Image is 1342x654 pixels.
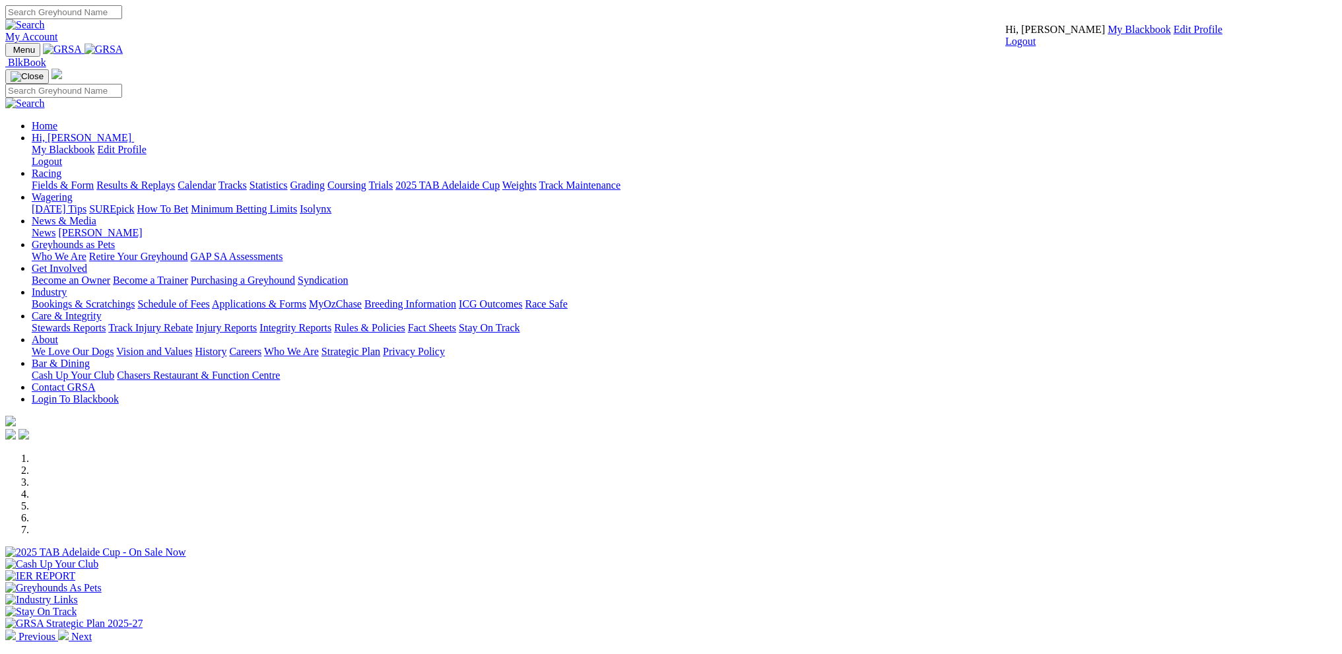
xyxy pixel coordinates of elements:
a: MyOzChase [309,298,362,310]
a: Edit Profile [1174,24,1223,35]
img: Search [5,98,45,110]
a: Care & Integrity [32,310,102,321]
a: History [195,346,226,357]
a: BlkBook [5,57,46,68]
img: GRSA Strategic Plan 2025-27 [5,618,143,630]
div: Greyhounds as Pets [32,251,1337,263]
a: Calendar [178,180,216,191]
a: Chasers Restaurant & Function Centre [117,370,280,381]
div: Industry [32,298,1337,310]
a: Schedule of Fees [137,298,209,310]
img: IER REPORT [5,570,75,582]
a: About [32,334,58,345]
div: Racing [32,180,1337,191]
a: Home [32,120,57,131]
a: Greyhounds as Pets [32,239,115,250]
div: About [32,346,1337,358]
div: Wagering [32,203,1337,215]
a: Grading [290,180,325,191]
span: Next [71,631,92,642]
a: Statistics [250,180,288,191]
a: Edit Profile [98,144,147,155]
a: Next [58,631,92,642]
a: My Blackbook [32,144,95,155]
span: Hi, [PERSON_NAME] [32,132,131,143]
a: [PERSON_NAME] [58,227,142,238]
a: Privacy Policy [383,346,445,357]
a: Injury Reports [195,322,257,333]
a: Become an Owner [32,275,110,286]
a: Coursing [327,180,366,191]
a: Wagering [32,191,73,203]
img: chevron-right-pager-white.svg [58,630,69,640]
img: logo-grsa-white.png [51,69,62,79]
div: News & Media [32,227,1337,239]
a: Who We Are [264,346,319,357]
a: We Love Our Dogs [32,346,114,357]
a: How To Bet [137,203,189,214]
a: Vision and Values [116,346,192,357]
button: Toggle navigation [5,43,40,57]
img: chevron-left-pager-white.svg [5,630,16,640]
a: Weights [502,180,537,191]
div: Get Involved [32,275,1337,286]
img: facebook.svg [5,429,16,440]
a: Careers [229,346,261,357]
a: SUREpick [89,203,134,214]
a: Stewards Reports [32,322,106,333]
img: logo-grsa-white.png [5,416,16,426]
a: Applications & Forms [212,298,306,310]
a: Track Injury Rebate [108,322,193,333]
span: BlkBook [8,57,46,68]
div: Care & Integrity [32,322,1337,334]
a: Minimum Betting Limits [191,203,297,214]
img: Stay On Track [5,606,77,618]
a: Logout [1005,36,1036,47]
div: Hi, [PERSON_NAME] [32,144,1337,168]
a: Trials [368,180,393,191]
a: Become a Trainer [113,275,188,286]
img: 2025 TAB Adelaide Cup - On Sale Now [5,546,186,558]
a: Fact Sheets [408,322,456,333]
a: Fields & Form [32,180,94,191]
a: Breeding Information [364,298,456,310]
a: Bar & Dining [32,358,90,369]
img: Search [5,19,45,31]
a: Previous [5,631,58,642]
img: Cash Up Your Club [5,558,98,570]
a: Contact GRSA [32,381,95,393]
a: ICG Outcomes [459,298,522,310]
div: My Account [1005,24,1223,48]
a: News & Media [32,215,96,226]
a: Get Involved [32,263,87,274]
input: Search [5,84,122,98]
a: Racing [32,168,61,179]
a: Isolynx [300,203,331,214]
a: News [32,227,55,238]
img: twitter.svg [18,429,29,440]
a: Cash Up Your Club [32,370,114,381]
span: Previous [18,631,55,642]
span: Hi, [PERSON_NAME] [1005,24,1105,35]
a: Who We Are [32,251,86,262]
a: Syndication [298,275,348,286]
a: Retire Your Greyhound [89,251,188,262]
a: Race Safe [525,298,567,310]
a: Results & Replays [96,180,175,191]
a: Login To Blackbook [32,393,119,405]
a: Industry [32,286,67,298]
span: Menu [13,45,35,55]
img: Close [11,71,44,82]
a: GAP SA Assessments [191,251,283,262]
input: Search [5,5,122,19]
a: My Blackbook [1108,24,1171,35]
a: Purchasing a Greyhound [191,275,295,286]
img: Greyhounds As Pets [5,582,102,594]
a: Hi, [PERSON_NAME] [32,132,134,143]
a: Rules & Policies [334,322,405,333]
img: GRSA [84,44,123,55]
a: Tracks [218,180,247,191]
a: My Account [5,31,58,42]
a: Strategic Plan [321,346,380,357]
a: Logout [32,156,62,167]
